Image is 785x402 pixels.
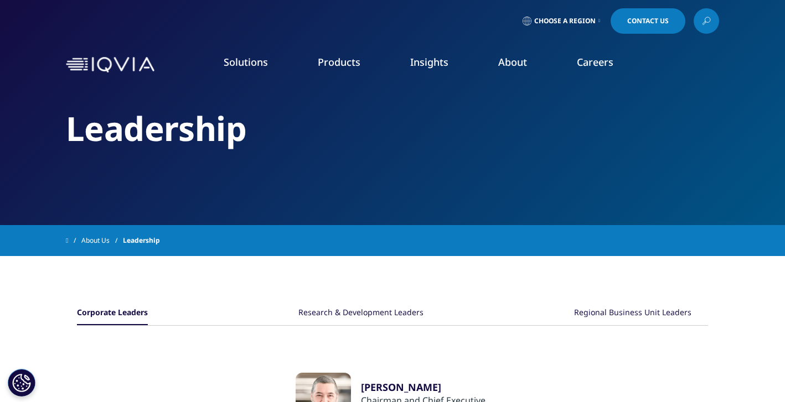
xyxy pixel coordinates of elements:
[574,301,691,325] button: Regional Business Unit Leaders
[534,17,596,25] span: Choose a Region
[66,108,719,149] h2: Leadership
[318,55,360,69] a: Products
[81,231,123,250] a: About Us
[577,55,613,69] a: Careers
[498,55,527,69] a: About
[8,369,35,396] button: Cookies Settings
[627,18,669,24] span: Contact Us
[298,301,424,325] button: Research & Development Leaders
[159,39,719,91] nav: Primary
[77,301,148,325] button: Corporate Leaders
[410,55,448,69] a: Insights
[123,231,160,250] span: Leadership
[66,57,154,73] img: IQVIA Healthcare Information Technology and Pharma Clinical Research Company
[361,380,489,394] a: [PERSON_NAME]
[224,55,268,69] a: Solutions
[611,8,685,34] a: Contact Us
